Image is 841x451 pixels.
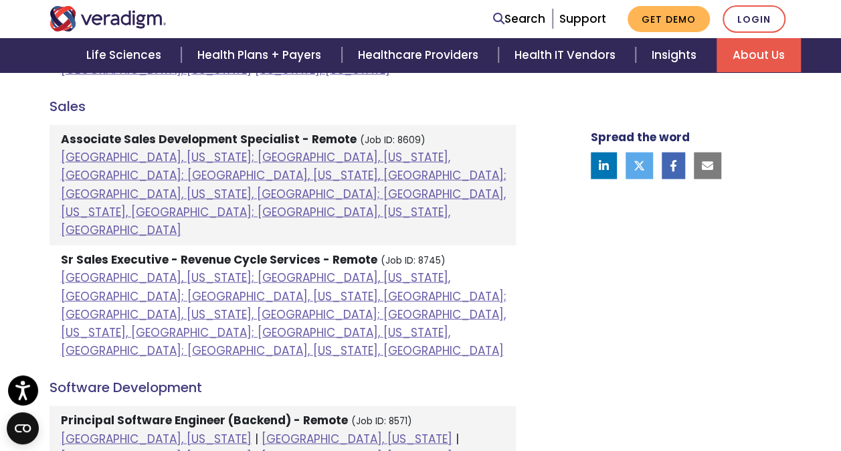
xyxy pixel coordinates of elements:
[255,62,390,78] a: [US_STATE], [US_STATE]
[628,6,710,32] a: Get Demo
[61,131,357,147] strong: Associate Sales Development Specialist - Remote
[61,252,377,268] strong: Sr Sales Executive - Revenue Cycle Services - Remote
[50,379,516,395] h4: Software Development
[456,431,459,447] span: |
[342,38,498,72] a: Healthcare Providers
[7,412,39,444] button: Open CMP widget
[381,254,446,267] small: (Job ID: 8745)
[61,431,252,447] a: [GEOGRAPHIC_DATA], [US_STATE]
[498,38,636,72] a: Health IT Vendors
[255,431,258,447] span: |
[559,11,606,27] a: Support
[61,412,348,428] strong: Principal Software Engineer (Backend) - Remote
[351,415,412,428] small: (Job ID: 8571)
[717,38,801,72] a: About Us
[50,98,516,114] h4: Sales
[723,5,785,33] a: Login
[61,62,252,78] a: [GEOGRAPHIC_DATA], [US_STATE]
[181,38,341,72] a: Health Plans + Payers
[360,134,426,147] small: (Job ID: 8609)
[262,431,452,447] a: [GEOGRAPHIC_DATA], [US_STATE]
[591,128,690,145] strong: Spread the word
[61,149,506,238] a: [GEOGRAPHIC_DATA], [US_STATE]; [GEOGRAPHIC_DATA], [US_STATE], [GEOGRAPHIC_DATA]; [GEOGRAPHIC_DATA...
[50,6,167,31] img: Veradigm logo
[70,38,181,72] a: Life Sciences
[61,270,506,359] a: [GEOGRAPHIC_DATA], [US_STATE]; [GEOGRAPHIC_DATA], [US_STATE], [GEOGRAPHIC_DATA]; [GEOGRAPHIC_DATA...
[636,38,717,72] a: Insights
[493,10,545,28] a: Search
